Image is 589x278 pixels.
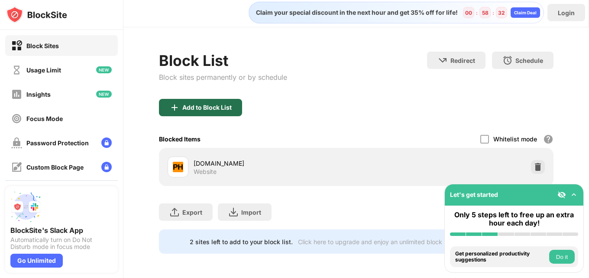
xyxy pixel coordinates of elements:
div: Focus Mode [26,115,63,122]
img: password-protection-off.svg [11,137,22,148]
div: [DOMAIN_NAME] [194,159,356,168]
div: BlockSite's Slack App [10,226,113,235]
div: Import [241,209,261,216]
div: Password Protection [26,139,89,147]
img: lock-menu.svg [101,137,112,148]
div: Go Unlimited [10,254,63,268]
img: time-usage-off.svg [11,65,22,75]
img: block-on.svg [11,40,22,51]
img: new-icon.svg [96,91,112,98]
div: Usage Limit [26,66,61,74]
div: 2 sites left to add to your block list. [190,238,293,245]
div: Schedule [515,57,543,64]
div: Let's get started [450,191,498,198]
img: new-icon.svg [96,66,112,73]
div: Click here to upgrade and enjoy an unlimited block list. [298,238,453,245]
img: focus-off.svg [11,113,22,124]
div: Export [182,209,202,216]
img: omni-setup-toggle.svg [570,190,578,199]
div: Claim Deal [514,10,537,15]
div: 32 [498,10,505,16]
div: Blocked Items [159,135,201,143]
div: Block sites permanently or by schedule [159,73,287,82]
img: favicons [173,162,183,172]
div: Block Sites [26,42,59,49]
img: eye-not-visible.svg [557,190,566,199]
div: Website [194,168,217,176]
div: Automatically turn on Do Not Disturb mode in focus mode [10,236,113,250]
img: insights-off.svg [11,89,22,100]
div: : [491,8,496,18]
div: Custom Block Page [26,164,84,171]
div: Redirect [450,57,475,64]
div: Insights [26,91,51,98]
div: Add to Block List [182,104,232,111]
img: customize-block-page-off.svg [11,162,22,173]
div: Only 5 steps left to free up an extra hour each day! [450,211,578,227]
img: lock-menu.svg [101,162,112,172]
div: 00 [465,10,472,16]
div: Claim your special discount in the next hour and get 35% off for life! [251,9,458,16]
div: Whitelist mode [493,135,537,143]
div: Get personalized productivity suggestions [455,251,547,263]
div: Login [558,9,575,16]
div: : [474,8,479,18]
button: Do it [549,250,575,264]
div: 58 [482,10,489,16]
img: logo-blocksite.svg [6,6,67,23]
div: Block List [159,52,287,69]
img: push-slack.svg [10,191,42,222]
